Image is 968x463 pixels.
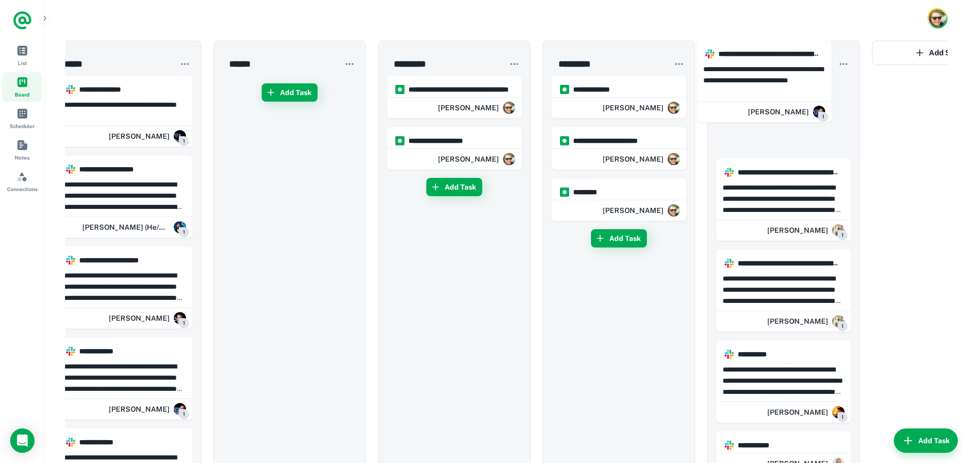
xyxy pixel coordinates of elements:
[15,153,29,162] span: Notes
[7,185,38,193] span: Connections
[2,41,42,70] a: List
[12,10,33,30] a: Logo
[262,83,318,102] button: Add Task
[15,90,29,99] span: Board
[894,428,958,453] button: Add Task
[929,10,946,27] img: Karl Chaffey
[927,8,948,28] button: Account button
[591,229,647,248] button: Add Task
[2,72,42,102] a: Board
[10,122,35,130] span: Scheduler
[18,59,27,67] span: List
[2,167,42,196] a: Connections
[426,178,482,196] button: Add Task
[10,428,35,453] div: Open Intercom Messenger
[2,104,42,133] a: Scheduler
[2,135,42,165] a: Notes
